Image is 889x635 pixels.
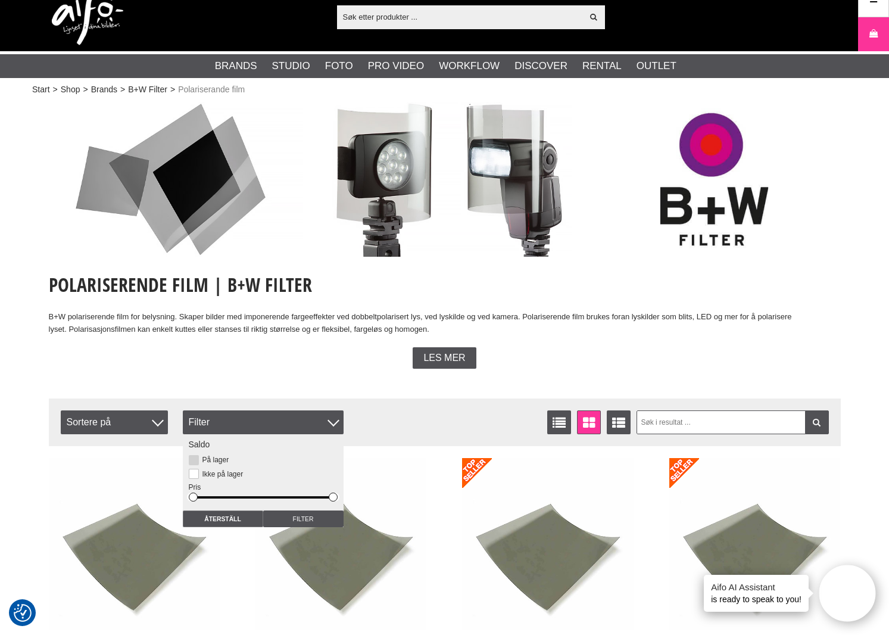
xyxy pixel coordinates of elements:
[711,581,801,593] h4: Aifo AI Assistant
[704,575,809,612] div: is ready to speak to you!
[337,8,583,26] input: Søk etter produkter ...
[53,83,58,96] span: >
[199,456,229,464] label: På lager
[577,410,601,434] a: Vindusvisning
[91,83,117,96] a: Brands
[49,102,303,257] img: Ad:001 ban-bwf-polgels-001.jpg
[263,511,344,527] input: Filter
[83,83,88,96] span: >
[215,58,257,74] a: Brands
[49,458,220,630] img: B+W Polariserende Folie 50x50x0.3mm
[547,410,571,434] a: Vis liste
[582,58,622,74] a: Rental
[49,311,841,336] p: B+W polariserende film for belysning. Skaper bilder med imponerende fargeeffekter ved dobbeltpola...
[61,410,168,434] span: Sortere på
[368,58,424,74] a: Pro Video
[183,511,263,527] input: Återställ
[325,58,353,74] a: Foto
[14,604,32,622] img: Revisit consent button
[607,410,631,434] a: Utvidet liste
[462,458,634,630] img: B+W Polariserende Folie 150x150x0.3mm
[669,458,841,630] img: B+W Polariserende Folie 200x200x0.3mm
[32,83,50,96] a: Start
[178,83,245,96] span: Polariserande film
[272,58,310,74] a: Studio
[128,83,167,96] a: B+W Filter
[318,102,572,257] img: Ad:002 ban-bwf-polgels-002.jpg
[439,58,500,74] a: Workflow
[199,470,244,478] label: Ikke på lager
[183,410,344,434] div: Filter
[189,440,210,449] span: Saldo
[14,602,32,624] button: Samtykkepreferanser
[637,410,829,434] input: Søk i resultat ...
[170,83,175,96] span: >
[49,272,841,298] h1: Polariserende film | B+W Filter
[61,83,80,96] a: Shop
[120,83,125,96] span: >
[423,353,465,363] span: Les mer
[514,58,567,74] a: Discover
[637,58,676,74] a: Outlet
[805,410,829,434] a: Filter
[587,102,841,257] img: Ad:003 ban-bwf-logga.jpg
